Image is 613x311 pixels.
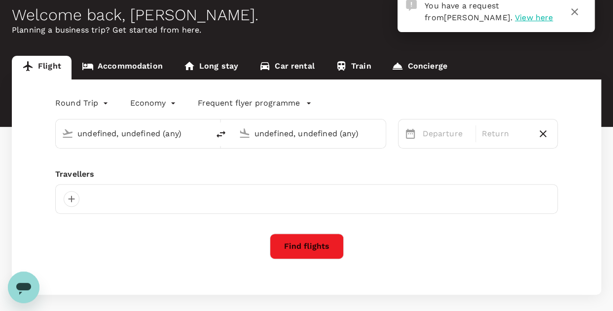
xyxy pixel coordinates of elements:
[130,95,178,111] div: Economy
[254,126,365,141] input: Going to
[77,126,188,141] input: Depart from
[55,95,110,111] div: Round Trip
[515,13,553,22] span: View here
[482,128,529,140] p: Return
[173,56,249,79] a: Long stay
[198,97,312,109] button: Frequent flyer programme
[198,97,300,109] p: Frequent flyer programme
[12,24,601,36] p: Planning a business trip? Get started from here.
[8,272,39,303] iframe: Button to launch messaging window
[422,128,469,140] p: Departure
[270,233,344,259] button: Find flights
[12,56,72,79] a: Flight
[202,132,204,134] button: Open
[209,122,233,146] button: delete
[425,1,512,22] span: You have a request from .
[55,168,558,180] div: Travellers
[325,56,382,79] a: Train
[379,132,381,134] button: Open
[12,6,601,24] div: Welcome back , [PERSON_NAME] .
[381,56,457,79] a: Concierge
[249,56,325,79] a: Car rental
[444,13,510,22] span: [PERSON_NAME]
[72,56,173,79] a: Accommodation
